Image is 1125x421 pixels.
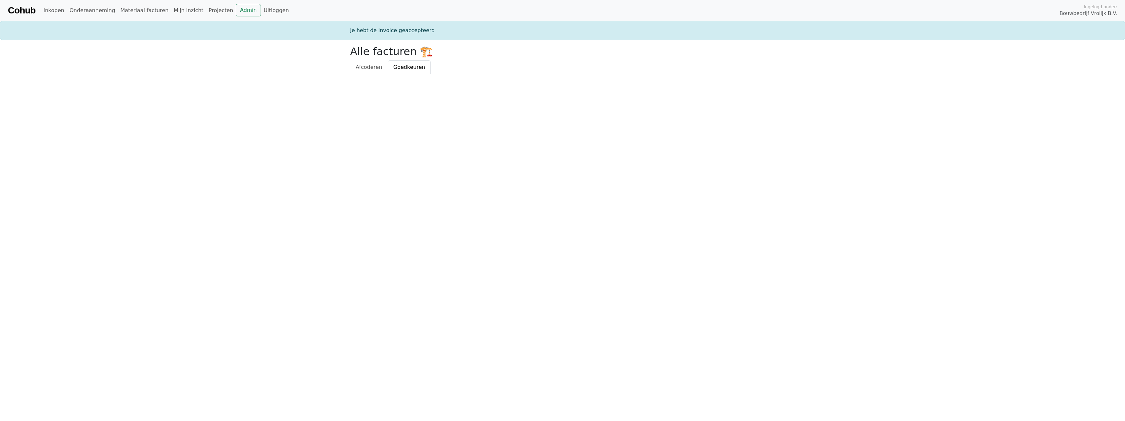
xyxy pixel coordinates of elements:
[350,45,775,58] h2: Alle facturen 🏗️
[393,64,425,70] span: Goedkeuren
[261,4,291,17] a: Uitloggen
[41,4,67,17] a: Inkopen
[1084,4,1117,10] span: Ingelogd onder:
[206,4,236,17] a: Projecten
[67,4,118,17] a: Onderaanneming
[171,4,206,17] a: Mijn inzicht
[236,4,261,16] a: Admin
[350,60,388,74] a: Afcoderen
[118,4,171,17] a: Materiaal facturen
[8,3,35,18] a: Cohub
[388,60,431,74] a: Goedkeuren
[356,64,382,70] span: Afcoderen
[1059,10,1117,17] span: Bouwbedrijf Vrolijk B.V.
[346,27,779,34] div: Je hebt de invoice geaccepteerd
